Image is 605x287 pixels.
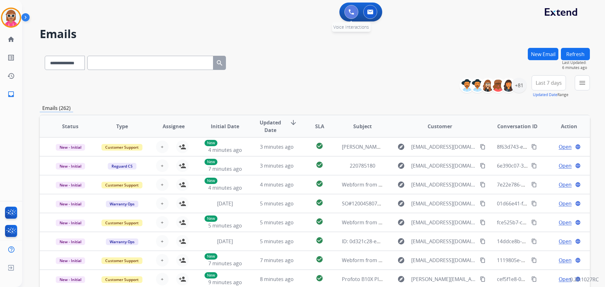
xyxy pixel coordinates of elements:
[480,182,486,187] mat-icon: content_copy
[531,163,537,169] mat-icon: content_copy
[315,123,324,130] span: SLA
[316,237,323,244] mat-icon: check_circle
[497,257,593,264] span: 1119805e-e173-4fad-93db-5dc54a85d6cc
[559,181,572,188] span: Open
[56,257,85,264] span: New - Initial
[532,75,566,90] button: Last 7 days
[559,256,572,264] span: Open
[163,123,185,130] span: Assignee
[56,201,85,207] span: New - Initial
[316,255,323,263] mat-icon: check_circle
[497,238,592,245] span: 14ddce8b-1bac-43b2-b097-c0f71f81e320
[161,238,164,245] span: +
[56,238,85,245] span: New - Initial
[56,276,85,283] span: New - Initial
[316,180,323,187] mat-icon: check_circle
[575,144,581,150] mat-icon: language
[511,78,527,93] div: +81
[156,159,169,172] button: +
[116,123,128,130] span: Type
[40,28,590,40] h2: Emails
[208,184,242,191] span: 4 minutes ago
[559,238,572,245] span: Open
[536,82,562,84] span: Last 7 days
[411,219,476,226] span: [EMAIL_ADDRESS][DOMAIN_NAME]
[40,104,73,112] p: Emails (262)
[205,215,217,222] p: New
[342,257,485,264] span: Webform from [EMAIL_ADDRESS][DOMAIN_NAME] on [DATE]
[411,256,476,264] span: [EMAIL_ADDRESS][DOMAIN_NAME]
[179,238,186,245] mat-icon: person_add
[208,279,242,286] span: 9 minutes ago
[179,181,186,188] mat-icon: person_add
[56,220,85,226] span: New - Initial
[559,200,572,207] span: Open
[480,144,486,150] mat-icon: content_copy
[531,220,537,225] mat-icon: content_copy
[397,143,405,151] mat-icon: explore
[575,201,581,206] mat-icon: language
[562,65,590,70] span: 6 minutes ago
[531,182,537,187] mat-icon: content_copy
[561,48,590,60] button: Refresh
[156,197,169,210] button: +
[56,182,85,188] span: New - Initial
[397,256,405,264] mat-icon: explore
[211,123,239,130] span: Initial Date
[559,143,572,151] span: Open
[161,275,164,283] span: +
[497,200,594,207] span: 01d66e41-f46d-4ab0-8d55-75c94e42616e
[161,219,164,226] span: +
[531,257,537,263] mat-icon: content_copy
[531,238,537,244] mat-icon: content_copy
[411,143,476,151] span: [EMAIL_ADDRESS][DOMAIN_NAME]
[497,181,594,188] span: 7e22e786-1027-4bca-adf8-238ea70bd359
[260,276,294,283] span: 8 minutes ago
[570,276,599,283] p: 0.20.1027RC
[108,163,136,169] span: Reguard CS
[575,182,581,187] mat-icon: language
[205,178,217,184] p: New
[290,119,297,126] mat-icon: arrow_downward
[216,59,223,67] mat-icon: search
[2,9,20,26] img: avatar
[575,163,581,169] mat-icon: language
[411,181,476,188] span: [EMAIL_ADDRESS][DOMAIN_NAME]
[179,256,186,264] mat-icon: person_add
[260,219,294,226] span: 5 minutes ago
[208,146,242,153] span: 4 minutes ago
[342,238,540,245] span: ID: 0d321c28-e4e9-4c09-a944-280168d1c70a [ thread::_XvWBF3jCJW5M-RFGoNlxTk:: ]
[497,123,538,130] span: Conversation ID
[411,275,476,283] span: [PERSON_NAME][EMAIL_ADDRESS][PERSON_NAME][DOMAIN_NAME]
[533,92,557,97] button: Updated Date
[161,143,164,151] span: +
[353,123,372,130] span: Subject
[101,257,142,264] span: Customer Support
[205,272,217,278] p: New
[342,276,517,283] span: Profoto B10X Plus Flash | Claim#: 044bf62d-a817-49ee-a19b-252f0f2cdd62
[161,162,164,169] span: +
[208,222,242,229] span: 5 minutes ago
[179,275,186,283] mat-icon: person_add
[106,201,138,207] span: Warranty Ops
[497,219,591,226] span: fce525b7-cfd1-4d6c-866a-283d7a0ca7c4
[342,181,485,188] span: Webform from [EMAIL_ADDRESS][DOMAIN_NAME] on [DATE]
[528,48,558,60] button: New Email
[559,219,572,226] span: Open
[397,219,405,226] mat-icon: explore
[156,254,169,267] button: +
[260,238,294,245] span: 5 minutes ago
[56,163,85,169] span: New - Initial
[562,60,590,65] span: Last Updated:
[179,219,186,226] mat-icon: person_add
[575,238,581,244] mat-icon: language
[531,276,537,282] mat-icon: content_copy
[101,144,142,151] span: Customer Support
[260,162,294,169] span: 3 minutes ago
[217,238,233,245] span: [DATE]
[156,273,169,285] button: +
[179,162,186,169] mat-icon: person_add
[161,200,164,207] span: +
[538,115,590,137] th: Action
[156,235,169,248] button: +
